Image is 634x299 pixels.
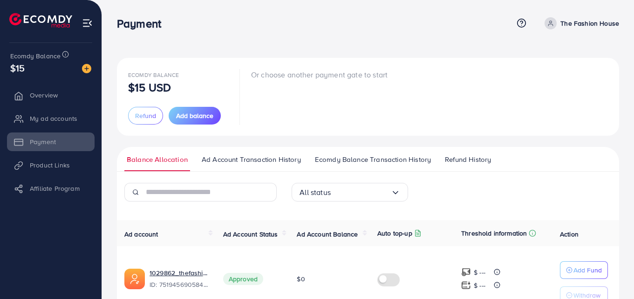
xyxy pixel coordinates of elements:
img: ic-ads-acc.e4c84228.svg [124,269,145,289]
p: $ --- [474,267,485,278]
span: $15 [10,61,25,75]
span: Ecomdy Balance [10,51,61,61]
span: Ecomdy Balance Transaction History [315,154,431,165]
span: Add balance [176,111,213,120]
input: Search for option [331,185,391,200]
span: Ad account [124,229,158,239]
span: Approved [223,273,263,285]
div: Search for option [292,183,408,202]
button: Add Fund [560,261,608,279]
span: Action [560,229,579,239]
img: top-up amount [461,267,471,277]
p: Or choose another payment gate to start [251,69,388,80]
p: Auto top-up [377,228,412,239]
p: $ --- [474,280,485,291]
img: menu [82,18,93,28]
img: image [82,64,91,73]
span: ID: 7519456905840902162 [150,280,208,289]
img: top-up amount [461,280,471,290]
button: Add balance [169,107,221,125]
span: Balance Allocation [127,154,188,165]
p: The Fashion House [560,18,619,29]
span: All status [300,185,331,200]
a: The Fashion House [541,17,619,29]
span: $0 [297,274,305,284]
p: $15 USD [128,82,171,93]
span: Refund History [445,154,491,165]
a: 1029862_thefashionhouse_1750760105612 [150,268,208,278]
span: Ecomdy Balance [128,71,179,79]
span: Refund [135,111,156,120]
span: Ad Account Status [223,229,278,239]
h3: Payment [117,17,169,30]
button: Refund [128,107,163,125]
div: <span class='underline'>1029862_thefashionhouse_1750760105612</span></br>7519456905840902162 [150,268,208,290]
span: Ad Account Balance [297,229,358,239]
p: Threshold information [461,228,527,239]
img: logo [9,13,72,28]
p: Add Fund [573,264,602,276]
span: Ad Account Transaction History [202,154,301,165]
